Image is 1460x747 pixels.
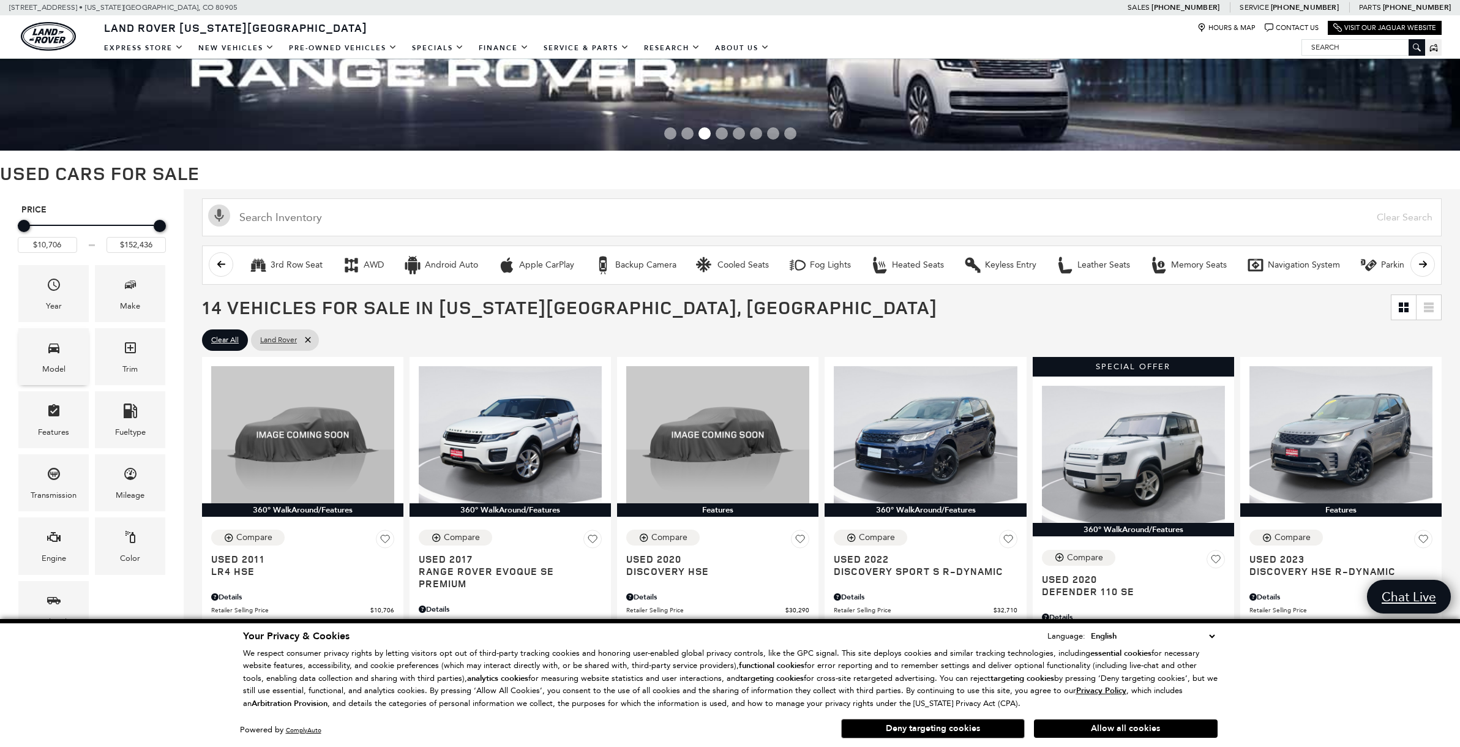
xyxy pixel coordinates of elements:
[1076,685,1126,696] u: Privacy Policy
[1207,550,1225,573] button: Save Vehicle
[1367,580,1451,614] a: Chat Live
[211,591,394,602] div: Pricing Details - LR4 HSE
[419,553,593,565] span: Used 2017
[282,37,405,59] a: Pre-Owned Vehicles
[104,20,367,35] span: Land Rover [US_STATE][GEOGRAPHIC_DATA]
[1067,552,1103,563] div: Compare
[834,565,1008,577] span: Discovery Sport S R-Dynamic
[335,252,391,278] button: AWDAWD
[342,256,361,274] div: AWD
[1088,629,1218,643] select: Language Select
[47,274,61,299] span: Year
[471,37,536,59] a: Finance
[1042,386,1225,523] img: 2020 Land Rover Defender 110 SE
[97,20,375,35] a: Land Rover [US_STATE][GEOGRAPHIC_DATA]
[892,260,944,271] div: Heated Seats
[47,337,61,362] span: Model
[626,606,785,615] span: Retailer Selling Price
[810,260,851,271] div: Fog Lights
[120,299,140,313] div: Make
[1056,256,1074,274] div: Leather Seats
[698,127,711,140] span: Go to slide 3
[397,252,485,278] button: Android AutoAndroid Auto
[651,532,687,543] div: Compare
[708,37,777,59] a: About Us
[1042,585,1216,598] span: Defender 110 SE
[716,127,728,140] span: Go to slide 4
[1268,260,1340,271] div: Navigation System
[637,37,708,59] a: Research
[594,256,612,274] div: Backup Camera
[859,532,895,543] div: Compare
[202,295,937,320] span: 14 Vehicles for Sale in [US_STATE][GEOGRAPHIC_DATA], [GEOGRAPHIC_DATA]
[42,362,66,376] div: Model
[689,252,776,278] button: Cooled SeatsCooled Seats
[18,391,89,448] div: FeaturesFeatures
[1249,366,1432,503] img: 2023 Land Rover Discovery HSE R-Dynamic
[425,260,478,271] div: Android Auto
[985,260,1036,271] div: Keyless Entry
[1240,252,1347,278] button: Navigation SystemNavigation System
[1249,606,1432,615] a: Retailer Selling Price $43,802
[491,252,581,278] button: Apple CarPlayApple CarPlay
[626,606,809,615] a: Retailer Selling Price $30,290
[1249,591,1432,602] div: Pricing Details - Discovery HSE R-Dynamic
[1376,588,1442,605] span: Chat Live
[626,530,700,546] button: Compare Vehicle
[364,260,384,271] div: AWD
[419,530,492,546] button: Compare Vehicle
[419,366,602,503] img: 2017 Land Rover Range Rover Evoque SE Premium
[1143,252,1234,278] button: Memory SeatsMemory Seats
[18,328,89,385] div: ModelModel
[1033,357,1234,377] div: Special Offer
[467,673,528,684] strong: analytics cookies
[444,532,480,543] div: Compare
[785,606,809,615] span: $30,290
[870,256,889,274] div: Heated Seats
[1042,612,1225,623] div: Pricing Details - Defender 110 SE
[1034,719,1218,738] button: Allow all cookies
[208,205,230,227] svg: Click to toggle on voice search
[999,530,1017,553] button: Save Vehicle
[191,37,282,59] a: New Vehicles
[1042,550,1115,566] button: Compare Vehicle
[1033,523,1234,536] div: 360° WalkAround/Features
[211,553,394,577] a: Used 2011LR4 HSE
[1271,2,1339,12] a: [PHONE_NUMBER]
[240,726,321,734] div: Powered by
[1265,23,1319,32] a: Contact Us
[419,618,602,627] a: Retailer Selling Price $15,895
[583,530,602,553] button: Save Vehicle
[626,553,809,577] a: Used 2020Discovery HSE
[211,553,385,565] span: Used 2011
[95,328,165,385] div: TrimTrim
[834,553,1017,577] a: Used 2022Discovery Sport S R-Dynamic
[519,260,574,271] div: Apple CarPlay
[733,127,745,140] span: Go to slide 5
[1360,256,1378,274] div: Parking Sensors / Assist
[1076,686,1126,695] a: Privacy Policy
[1246,256,1265,274] div: Navigation System
[1049,252,1137,278] button: Leather SeatsLeather Seats
[1410,252,1435,277] button: scroll right
[767,127,779,140] span: Go to slide 7
[1333,23,1436,32] a: Visit Our Jaguar Website
[242,252,329,278] button: 3rd Row Seat3rd Row Seat
[123,274,138,299] span: Make
[116,489,144,502] div: Mileage
[9,3,238,12] a: [STREET_ADDRESS] • [US_STATE][GEOGRAPHIC_DATA], CO 80905
[1077,260,1130,271] div: Leather Seats
[31,489,77,502] div: Transmission
[791,530,809,553] button: Save Vehicle
[410,503,611,517] div: 360° WalkAround/Features
[260,332,297,348] span: Land Rover
[1197,23,1256,32] a: Hours & Map
[47,590,61,615] span: Bodystyle
[739,660,804,671] strong: functional cookies
[834,530,907,546] button: Compare Vehicle
[696,256,714,274] div: Cooled Seats
[18,216,166,253] div: Price
[498,256,516,274] div: Apple CarPlay
[419,553,602,590] a: Used 2017Range Rover Evoque SE Premium
[18,517,89,574] div: EngineEngine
